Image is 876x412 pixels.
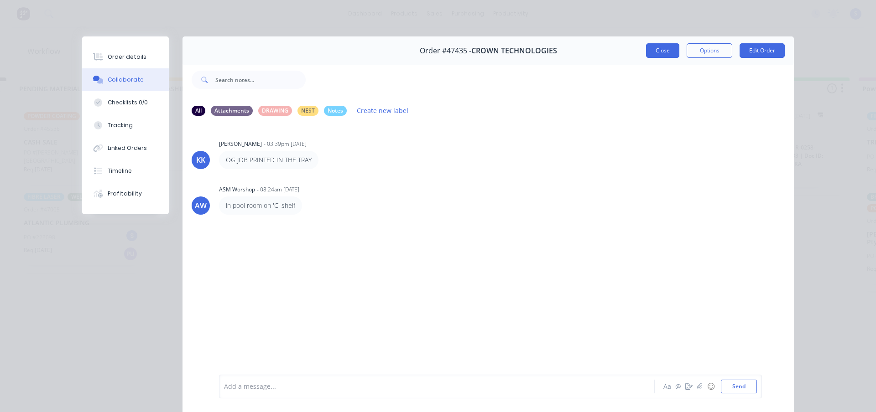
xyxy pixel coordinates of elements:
button: Close [646,43,679,58]
button: ☺ [705,381,716,392]
div: DRAWING [258,106,292,116]
p: in pool room on 'C' shelf [226,201,295,210]
div: Attachments [211,106,253,116]
button: Options [687,43,732,58]
span: CROWN TECHNOLOGIES [471,46,557,55]
p: OG JOB PRINTED IN THE TRAY [226,155,312,165]
div: Notes [324,106,347,116]
button: Edit Order [740,43,785,58]
button: Tracking [82,114,169,137]
button: Linked Orders [82,137,169,160]
div: - 03:39pm [DATE] [264,140,307,148]
button: Send [721,380,757,393]
div: Timeline [108,167,132,175]
div: KK [196,154,205,165]
div: Collaborate [108,76,144,84]
button: Profitability [82,182,169,205]
div: Order details [108,53,146,61]
button: Create new label [352,104,413,117]
div: [PERSON_NAME] [219,140,262,148]
div: NEST [297,106,318,116]
div: Linked Orders [108,144,147,152]
div: Tracking [108,121,133,129]
div: - 08:24am [DATE] [257,185,299,194]
button: Collaborate [82,68,169,91]
button: Timeline [82,160,169,182]
button: Order details [82,46,169,68]
button: @ [673,381,683,392]
button: Aa [662,381,673,392]
div: Profitability [108,190,142,198]
div: AW [195,200,207,211]
div: Checklists 0/0 [108,98,148,107]
button: Checklists 0/0 [82,91,169,114]
div: ASM Worshop [219,185,255,194]
span: Order #47435 - [420,46,471,55]
div: All [192,106,205,116]
input: Search notes... [215,71,306,89]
